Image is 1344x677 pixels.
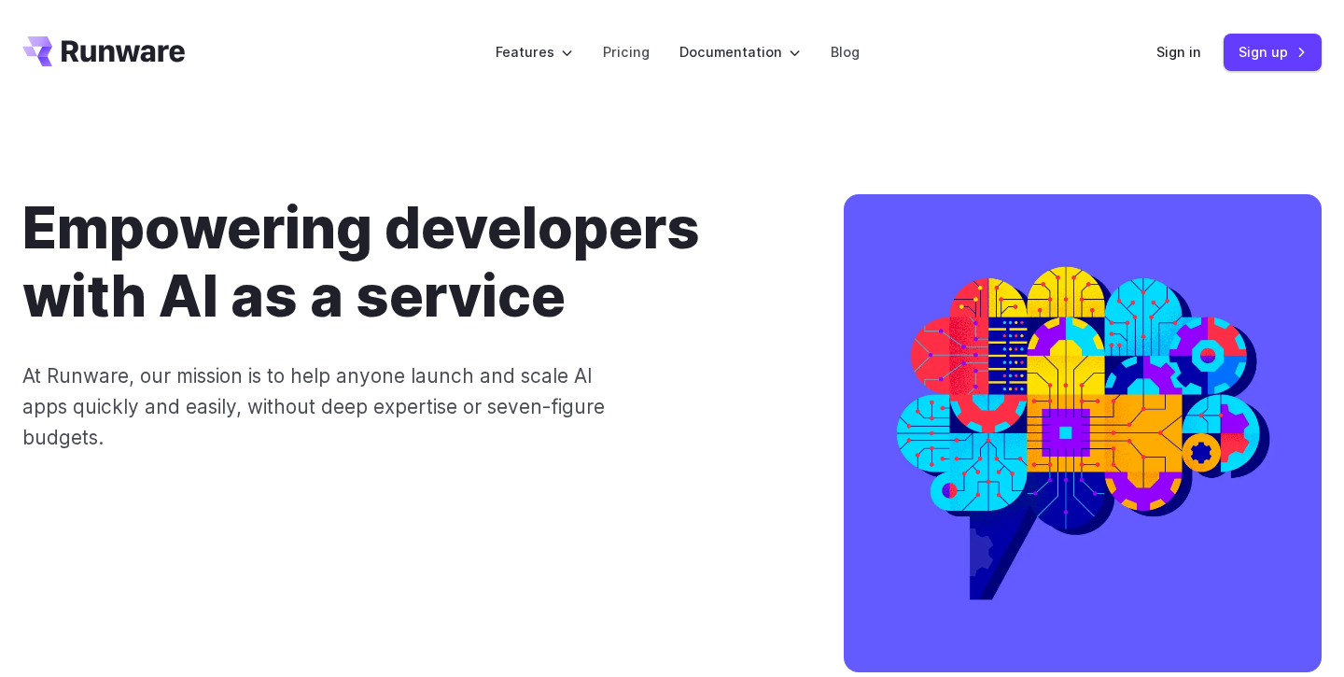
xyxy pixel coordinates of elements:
a: Pricing [603,41,650,63]
a: Sign up [1224,34,1322,70]
img: A colorful illustration of a brain made up of circuit boards [844,194,1322,672]
label: Features [496,41,573,63]
a: Blog [831,41,860,63]
p: At Runware, our mission is to help anyone launch and scale AI apps quickly and easily, without de... [22,360,632,454]
h1: Empowering developers with AI as a service [22,194,784,331]
label: Documentation [679,41,801,63]
a: Sign in [1156,41,1201,63]
a: Go to / [22,36,185,66]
